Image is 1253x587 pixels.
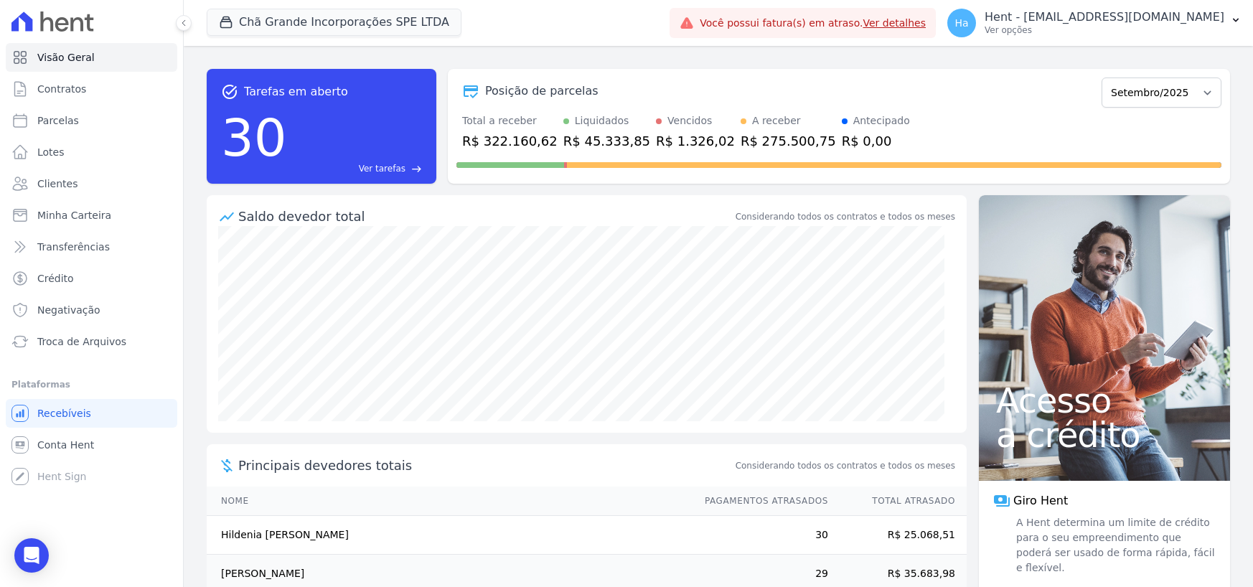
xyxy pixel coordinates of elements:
span: Visão Geral [37,50,95,65]
a: Lotes [6,138,177,166]
th: Nome [207,487,691,516]
div: R$ 45.333,85 [563,131,650,151]
span: Recebíveis [37,406,91,421]
button: Chã Grande Incorporações SPE LTDA [207,9,461,36]
div: R$ 1.326,02 [656,131,735,151]
span: Ha [954,18,968,28]
div: R$ 322.160,62 [462,131,558,151]
a: Contratos [6,75,177,103]
span: task_alt [221,83,238,100]
span: Parcelas [37,113,79,128]
span: Você possui fatura(s) em atraso. [700,16,926,31]
div: R$ 275.500,75 [741,131,836,151]
span: Clientes [37,177,78,191]
td: R$ 25.068,51 [829,516,967,555]
div: Total a receber [462,113,558,128]
span: a crédito [996,418,1213,452]
span: Transferências [37,240,110,254]
a: Clientes [6,169,177,198]
span: Ver tarefas [359,162,405,175]
a: Minha Carteira [6,201,177,230]
a: Transferências [6,233,177,261]
a: Recebíveis [6,399,177,428]
th: Total Atrasado [829,487,967,516]
div: Vencidos [667,113,712,128]
div: Antecipado [853,113,910,128]
div: 30 [221,100,287,175]
div: Posição de parcelas [485,83,599,100]
span: Minha Carteira [37,208,111,222]
span: Conta Hent [37,438,94,452]
span: Tarefas em aberto [244,83,348,100]
span: Giro Hent [1013,492,1068,509]
p: Ver opções [985,24,1224,36]
span: Lotes [37,145,65,159]
a: Visão Geral [6,43,177,72]
span: Principais devedores totais [238,456,733,475]
span: Negativação [37,303,100,317]
span: Crédito [37,271,74,286]
div: Plataformas [11,376,172,393]
button: Ha Hent - [EMAIL_ADDRESS][DOMAIN_NAME] Ver opções [936,3,1253,43]
a: Troca de Arquivos [6,327,177,356]
a: Ver detalhes [863,17,926,29]
span: Considerando todos os contratos e todos os meses [736,459,955,472]
a: Conta Hent [6,431,177,459]
a: Crédito [6,264,177,293]
a: Parcelas [6,106,177,135]
p: Hent - [EMAIL_ADDRESS][DOMAIN_NAME] [985,10,1224,24]
div: Considerando todos os contratos e todos os meses [736,210,955,223]
td: Hildenia [PERSON_NAME] [207,516,691,555]
a: Negativação [6,296,177,324]
a: Ver tarefas east [293,162,422,175]
span: Acesso [996,383,1213,418]
div: R$ 0,00 [842,131,910,151]
span: east [411,164,422,174]
th: Pagamentos Atrasados [691,487,829,516]
div: Liquidados [575,113,629,128]
div: Open Intercom Messenger [14,538,49,573]
div: A receber [752,113,801,128]
div: Saldo devedor total [238,207,733,226]
td: 30 [691,516,829,555]
span: Troca de Arquivos [37,334,126,349]
span: A Hent determina um limite de crédito para o seu empreendimento que poderá ser usado de forma ráp... [1013,515,1216,576]
span: Contratos [37,82,86,96]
